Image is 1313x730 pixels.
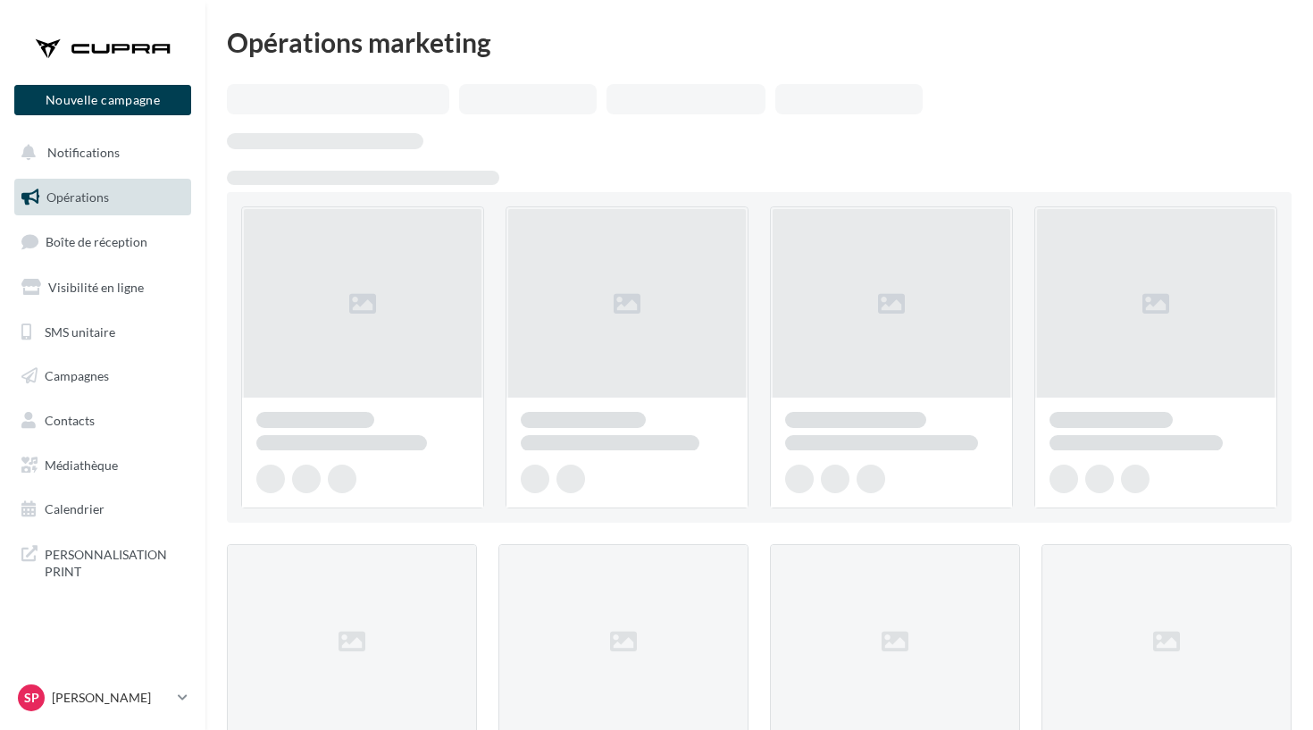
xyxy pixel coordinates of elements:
a: Visibilité en ligne [11,269,195,306]
span: Boîte de réception [46,234,147,249]
button: Nouvelle campagne [14,85,191,115]
button: Notifications [11,134,188,172]
span: PERSONNALISATION PRINT [45,542,184,581]
a: PERSONNALISATION PRINT [11,535,195,588]
a: SMS unitaire [11,314,195,351]
a: Contacts [11,402,195,440]
span: SMS unitaire [45,323,115,339]
span: Contacts [45,413,95,428]
a: Opérations [11,179,195,216]
span: Calendrier [45,501,105,516]
span: Médiathèque [45,457,118,473]
span: Notifications [47,145,120,160]
span: Opérations [46,189,109,205]
span: Campagnes [45,368,109,383]
span: Visibilité en ligne [48,280,144,295]
span: Sp [24,689,39,707]
a: Calendrier [11,491,195,528]
a: Campagnes [11,357,195,395]
div: Opérations marketing [227,29,1292,55]
a: Sp [PERSON_NAME] [14,681,191,715]
a: Boîte de réception [11,222,195,261]
p: [PERSON_NAME] [52,689,171,707]
a: Médiathèque [11,447,195,484]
